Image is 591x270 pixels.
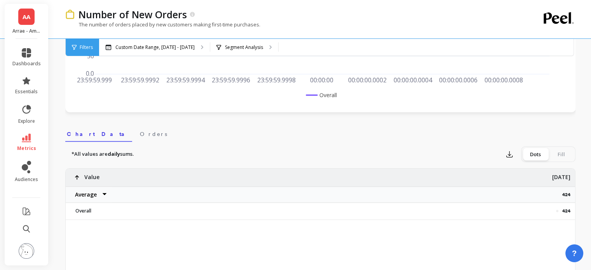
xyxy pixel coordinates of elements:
[23,12,30,21] span: AA
[19,243,34,259] img: profile picture
[565,244,583,262] button: ?
[15,176,38,183] span: audiences
[71,208,139,214] p: Overall
[562,192,575,198] p: 424
[65,10,75,19] img: header icon
[18,118,35,124] span: explore
[15,89,38,95] span: essentials
[71,150,134,158] p: *All values are sums.
[84,169,99,181] p: Value
[65,21,260,28] p: The number of orders placed by new customers making first-time purchases.
[115,44,195,51] p: Custom Date Range, [DATE] - [DATE]
[548,148,574,160] div: Fill
[17,145,36,152] span: metrics
[572,248,577,259] span: ?
[562,208,570,214] p: 424
[108,150,120,157] strong: daily
[140,130,167,138] span: Orders
[523,148,548,160] div: Dots
[12,61,41,67] span: dashboards
[78,8,187,21] p: Number of New Orders
[552,169,570,181] p: [DATE]
[12,28,41,34] p: Arrae - Amazon
[80,44,93,51] span: Filters
[67,130,131,138] span: Chart Data
[225,44,263,51] p: Segment Analysis
[65,124,575,142] nav: Tabs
